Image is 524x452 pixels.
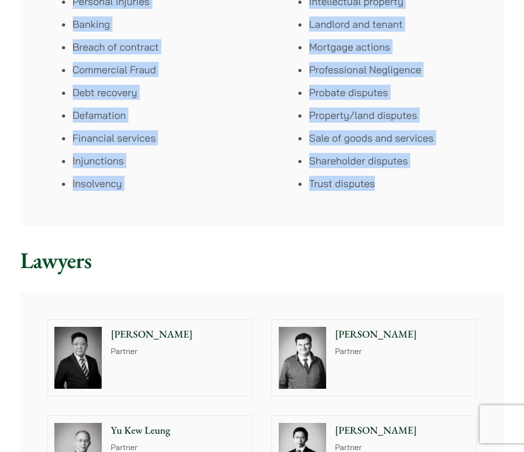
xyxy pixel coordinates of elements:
li: Sale of goods and services [309,130,477,145]
li: Professional Negligence [309,62,477,77]
h2: Lawyers [20,247,504,274]
li: Banking [73,16,266,32]
li: Insolvency [73,176,266,191]
p: Partner [111,346,245,358]
p: Partner [335,346,470,358]
li: Trust disputes [309,176,477,191]
p: Yu Kew Leung [111,423,245,438]
li: Property/land disputes [309,107,477,123]
li: Mortgage actions [309,39,477,54]
li: Debt recovery [73,85,266,100]
a: [PERSON_NAME] Partner [47,319,253,396]
li: Probate disputes [309,85,477,100]
li: Defamation [73,107,266,123]
li: Shareholder disputes [309,153,477,168]
p: [PERSON_NAME] [335,423,470,438]
a: [PERSON_NAME] Partner [271,319,477,396]
p: [PERSON_NAME] [335,327,470,342]
li: Landlord and tenant [309,16,477,32]
li: Breach of contract [73,39,266,54]
li: Injunctions [73,153,266,168]
p: [PERSON_NAME] [111,327,245,342]
li: Financial services [73,130,266,145]
li: Commercial Fraud [73,62,266,77]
